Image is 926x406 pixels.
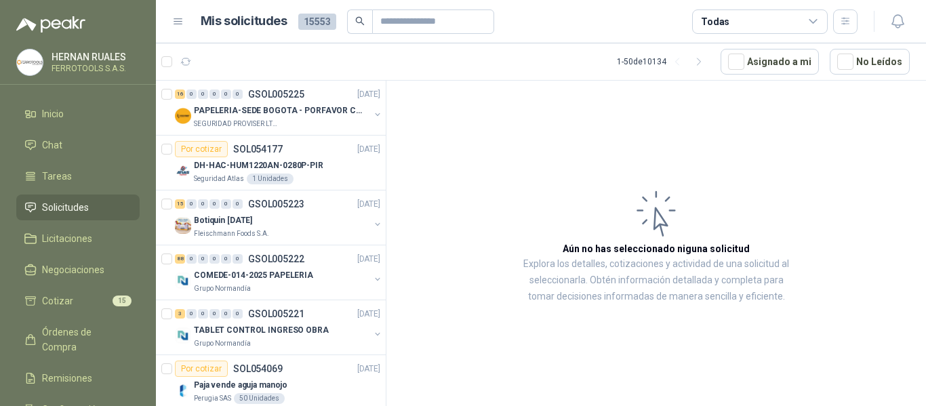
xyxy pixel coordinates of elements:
[355,16,365,26] span: search
[221,199,231,209] div: 0
[194,174,244,184] p: Seguridad Atlas
[42,106,64,121] span: Inicio
[194,228,269,239] p: Fleischmann Foods S.A.
[298,14,336,30] span: 15553
[221,254,231,264] div: 0
[357,363,380,375] p: [DATE]
[198,254,208,264] div: 0
[194,324,329,337] p: TABLET CONTROL INGRESO OBRA
[175,199,185,209] div: 15
[42,293,73,308] span: Cotizar
[233,144,283,154] p: SOL054177
[198,89,208,99] div: 0
[209,89,220,99] div: 0
[16,365,140,391] a: Remisiones
[113,296,132,306] span: 15
[221,89,231,99] div: 0
[175,251,383,294] a: 88 0 0 0 0 0 GSOL005222[DATE] Company LogoCOMEDE-014-2025 PAPELERIAGrupo Normandía
[233,199,243,209] div: 0
[175,309,185,319] div: 3
[194,269,313,282] p: COMEDE-014-2025 PAPELERIA
[221,309,231,319] div: 0
[52,64,136,73] p: FERROTOOLS S.A.S.
[248,199,304,209] p: GSOL005223
[42,138,62,153] span: Chat
[175,306,383,349] a: 3 0 0 0 0 0 GSOL005221[DATE] Company LogoTABLET CONTROL INGRESO OBRAGrupo Normandía
[16,319,140,360] a: Órdenes de Compra
[247,174,294,184] div: 1 Unidades
[42,231,92,246] span: Licitaciones
[357,88,380,101] p: [DATE]
[721,49,819,75] button: Asignado a mi
[194,393,231,404] p: Perugia SAS
[42,169,72,184] span: Tareas
[42,200,89,215] span: Solicitudes
[186,254,197,264] div: 0
[175,141,228,157] div: Por cotizar
[175,108,191,124] img: Company Logo
[194,104,363,117] p: PAPELERIA-SEDE BOGOTA - PORFAVOR CTZ COMPLETO
[42,325,127,354] span: Órdenes de Compra
[52,52,136,62] p: HERNAN RUALES
[194,159,323,172] p: DH-HAC-HUM1220AN-0280P-PIR
[194,283,251,294] p: Grupo Normandía
[16,226,140,251] a: Licitaciones
[209,309,220,319] div: 0
[357,143,380,156] p: [DATE]
[17,49,43,75] img: Company Logo
[233,364,283,373] p: SOL054069
[617,51,710,73] div: 1 - 50 de 10134
[357,308,380,321] p: [DATE]
[248,309,304,319] p: GSOL005221
[186,199,197,209] div: 0
[357,198,380,211] p: [DATE]
[175,272,191,289] img: Company Logo
[16,101,140,127] a: Inicio
[175,89,185,99] div: 16
[522,256,790,305] p: Explora los detalles, cotizaciones y actividad de una solicitud al seleccionarla. Obtén informaci...
[175,86,383,129] a: 16 0 0 0 0 0 GSOL005225[DATE] Company LogoPAPELERIA-SEDE BOGOTA - PORFAVOR CTZ COMPLETOSEGURIDAD ...
[234,393,285,404] div: 50 Unidades
[194,214,252,227] p: Botiquin [DATE]
[830,49,910,75] button: No Leídos
[563,241,750,256] h3: Aún no has seleccionado niguna solicitud
[42,262,104,277] span: Negociaciones
[16,163,140,189] a: Tareas
[194,379,287,392] p: Paja vende aguja manojo
[156,136,386,190] a: Por cotizarSOL054177[DATE] Company LogoDH-HAC-HUM1220AN-0280P-PIRSeguridad Atlas1 Unidades
[16,16,85,33] img: Logo peakr
[194,338,251,349] p: Grupo Normandía
[233,89,243,99] div: 0
[248,254,304,264] p: GSOL005222
[16,288,140,314] a: Cotizar15
[175,218,191,234] img: Company Logo
[175,361,228,377] div: Por cotizar
[186,89,197,99] div: 0
[209,254,220,264] div: 0
[175,382,191,399] img: Company Logo
[175,196,383,239] a: 15 0 0 0 0 0 GSOL005223[DATE] Company LogoBotiquin [DATE]Fleischmann Foods S.A.
[198,309,208,319] div: 0
[248,89,304,99] p: GSOL005225
[175,254,185,264] div: 88
[357,253,380,266] p: [DATE]
[198,199,208,209] div: 0
[209,199,220,209] div: 0
[233,254,243,264] div: 0
[701,14,729,29] div: Todas
[175,327,191,344] img: Company Logo
[16,195,140,220] a: Solicitudes
[194,119,279,129] p: SEGURIDAD PROVISER LTDA
[201,12,287,31] h1: Mis solicitudes
[233,309,243,319] div: 0
[186,309,197,319] div: 0
[16,257,140,283] a: Negociaciones
[42,371,92,386] span: Remisiones
[175,163,191,179] img: Company Logo
[16,132,140,158] a: Chat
